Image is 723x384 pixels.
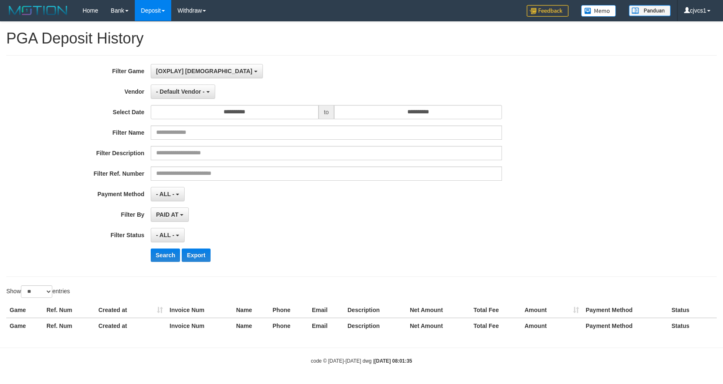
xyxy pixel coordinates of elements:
th: Phone [269,318,309,333]
th: Total Fee [470,302,521,318]
th: Created at [95,302,166,318]
img: Feedback.jpg [527,5,569,17]
strong: [DATE] 08:01:35 [374,358,412,364]
span: PAID AT [156,211,178,218]
th: Email [309,302,344,318]
th: Amount [521,318,582,333]
button: [OXPLAY] [DEMOGRAPHIC_DATA] [151,64,263,78]
img: panduan.png [629,5,671,16]
span: [OXPLAY] [DEMOGRAPHIC_DATA] [156,68,252,74]
small: code © [DATE]-[DATE] dwg | [311,358,412,364]
img: Button%20Memo.svg [581,5,616,17]
th: Name [233,318,269,333]
span: to [319,105,334,119]
th: Net Amount [407,302,470,318]
button: - ALL - [151,228,185,242]
th: Phone [269,302,309,318]
th: Ref. Num [43,318,95,333]
th: Description [344,302,407,318]
th: Created at [95,318,166,333]
th: Name [233,302,269,318]
button: - ALL - [151,187,185,201]
th: Total Fee [470,318,521,333]
th: Email [309,318,344,333]
th: Game [6,318,43,333]
th: Game [6,302,43,318]
th: Ref. Num [43,302,95,318]
th: Invoice Num [166,318,233,333]
label: Show entries [6,285,70,298]
select: Showentries [21,285,52,298]
th: Description [344,318,407,333]
th: Amount [521,302,582,318]
span: - ALL - [156,191,175,197]
h1: PGA Deposit History [6,30,717,47]
th: Invoice Num [166,302,233,318]
th: Payment Method [582,318,668,333]
button: - Default Vendor - [151,84,215,99]
th: Net Amount [407,318,470,333]
th: Payment Method [582,302,668,318]
button: Search [151,248,180,262]
th: Status [668,318,717,333]
img: MOTION_logo.png [6,4,70,17]
span: - ALL - [156,232,175,238]
button: PAID AT [151,207,189,222]
th: Status [668,302,717,318]
button: Export [182,248,210,262]
span: - Default Vendor - [156,88,205,95]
